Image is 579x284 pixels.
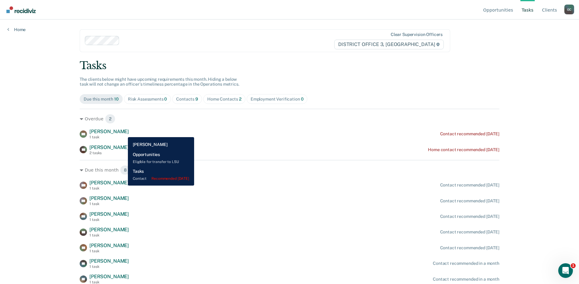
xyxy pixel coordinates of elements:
[89,202,129,206] div: 1 task
[89,264,129,269] div: 1 task
[440,214,499,219] div: Contact recommended [DATE]
[251,97,304,102] div: Employment Verification
[105,114,115,124] span: 2
[558,263,573,278] iframe: Intercom live chat
[571,263,576,268] span: 1
[440,245,499,250] div: Contact recommended [DATE]
[120,165,131,175] span: 8
[89,249,129,253] div: 1 task
[89,180,129,186] span: [PERSON_NAME]
[89,195,129,201] span: [PERSON_NAME]
[440,198,499,204] div: Contact recommended [DATE]
[89,186,129,190] div: 1 task
[334,40,444,49] span: DISTRICT OFFICE 3, [GEOGRAPHIC_DATA]
[80,77,239,87] span: The clients below might have upcoming requirements this month. Hiding a below task will not chang...
[440,131,499,137] div: Contact recommended [DATE]
[564,5,574,14] button: Profile dropdown button
[433,277,499,282] div: Contact recommended in a month
[440,229,499,235] div: Contact recommended [DATE]
[89,151,129,155] div: 2 tasks
[89,258,129,264] span: [PERSON_NAME]
[114,97,119,101] span: 10
[89,233,129,237] div: 1 task
[89,129,129,134] span: [PERSON_NAME]
[391,32,443,37] div: Clear supervision officers
[80,114,499,124] div: Overdue 2
[6,6,36,13] img: Recidiviz
[89,144,129,150] span: [PERSON_NAME]
[89,274,129,279] span: [PERSON_NAME]
[89,135,129,139] div: 1 task
[89,227,129,233] span: [PERSON_NAME]
[84,97,119,102] div: Due this month
[80,165,499,175] div: Due this month 8
[176,97,198,102] div: Contacts
[7,27,26,32] a: Home
[128,97,167,102] div: Risk Assessments
[89,243,129,248] span: [PERSON_NAME]
[564,5,574,14] div: O C
[195,97,198,101] span: 9
[80,59,499,72] div: Tasks
[89,218,129,222] div: 1 task
[301,97,304,101] span: 0
[428,147,499,152] div: Home contact recommended [DATE]
[164,97,167,101] span: 0
[207,97,241,102] div: Home Contacts
[239,97,241,101] span: 2
[440,183,499,188] div: Contact recommended [DATE]
[433,261,499,266] div: Contact recommended in a month
[89,211,129,217] span: [PERSON_NAME]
